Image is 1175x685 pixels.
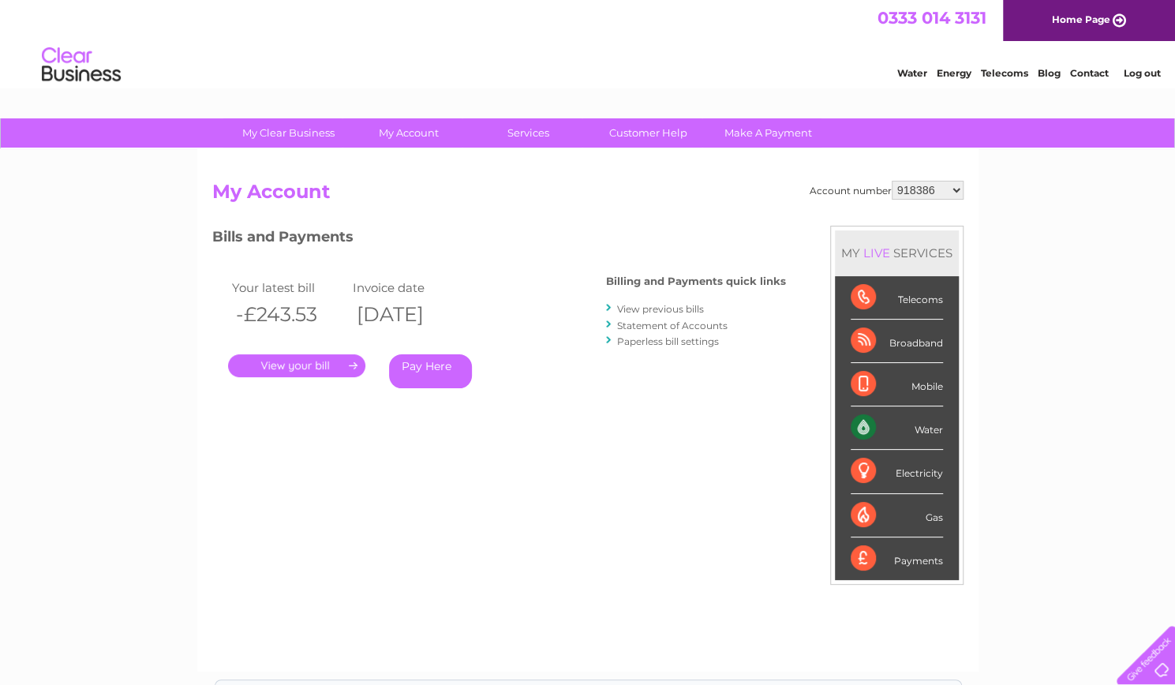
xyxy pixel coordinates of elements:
a: My Clear Business [223,118,354,148]
div: Telecoms [851,276,943,320]
a: . [228,354,365,377]
a: Customer Help [583,118,713,148]
h2: My Account [212,181,964,211]
a: Contact [1070,67,1109,79]
div: LIVE [860,245,893,260]
td: Your latest bill [228,277,350,298]
div: Account number [810,181,964,200]
div: Electricity [851,450,943,493]
a: View previous bills [617,303,704,315]
div: Broadband [851,320,943,363]
h4: Billing and Payments quick links [606,275,786,287]
div: Water [851,406,943,450]
td: Invoice date [349,277,470,298]
a: Paperless bill settings [617,335,719,347]
a: 0333 014 3131 [878,8,986,28]
div: Payments [851,537,943,580]
a: Statement of Accounts [617,320,728,331]
a: Make A Payment [703,118,833,148]
div: Mobile [851,363,943,406]
a: Log out [1123,67,1160,79]
a: Pay Here [389,354,472,388]
a: Telecoms [981,67,1028,79]
th: [DATE] [349,298,470,331]
div: Clear Business is a trading name of Verastar Limited (registered in [GEOGRAPHIC_DATA] No. 3667643... [215,9,961,77]
a: Services [463,118,593,148]
div: Gas [851,494,943,537]
a: Blog [1038,67,1061,79]
a: Water [897,67,927,79]
a: Energy [937,67,971,79]
a: My Account [343,118,473,148]
h3: Bills and Payments [212,226,786,253]
div: MY SERVICES [835,230,959,275]
th: -£243.53 [228,298,350,331]
img: logo.png [41,41,122,89]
